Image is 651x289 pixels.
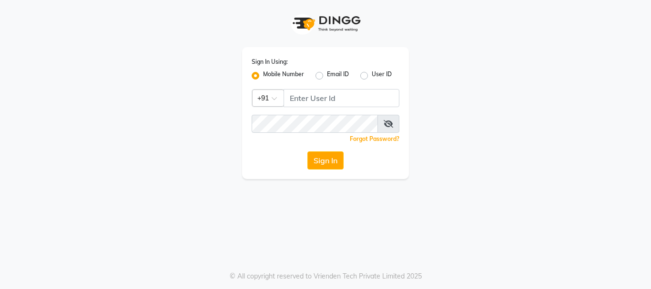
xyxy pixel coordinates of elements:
[263,70,304,81] label: Mobile Number
[307,151,344,169] button: Sign In
[287,10,364,38] img: logo1.svg
[252,115,378,133] input: Username
[284,89,399,107] input: Username
[252,58,288,66] label: Sign In Using:
[372,70,392,81] label: User ID
[350,135,399,142] a: Forgot Password?
[327,70,349,81] label: Email ID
